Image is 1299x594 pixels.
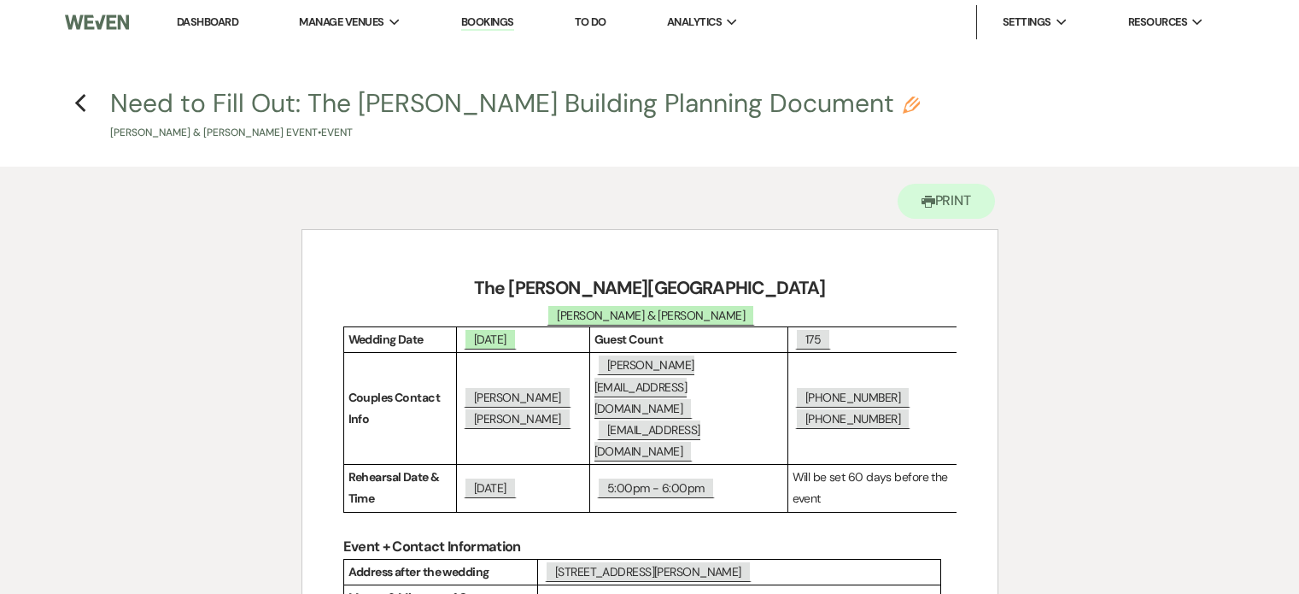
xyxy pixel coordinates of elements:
button: Need to Fill Out: The [PERSON_NAME] Building Planning Document[PERSON_NAME] & [PERSON_NAME] Event... [110,91,920,141]
span: [PERSON_NAME] & [PERSON_NAME] [547,304,755,326]
a: Bookings [461,15,514,31]
strong: Address after the wedding [348,564,489,579]
strong: Rehearsal Date & Time [348,469,442,506]
span: Settings [1003,14,1051,31]
span: 5:00pm - 6:00pm [597,477,715,498]
span: [EMAIL_ADDRESS][DOMAIN_NAME] [594,419,700,462]
strong: Event + Contact Information [343,538,521,556]
span: [PHONE_NUMBER] [795,386,910,408]
strong: Wedding Date [348,332,424,347]
span: [STREET_ADDRESS][PERSON_NAME] [545,561,752,582]
span: [PERSON_NAME] [464,386,571,408]
strong: Guest Count [594,332,664,347]
p: Will be set 60 days before the event [793,467,958,509]
span: 175 [795,328,831,350]
span: [DATE] [464,477,517,498]
strong: The [PERSON_NAME][GEOGRAPHIC_DATA] [474,276,825,300]
strong: Couples Contact Info [348,390,442,426]
a: To Do [575,15,606,29]
span: [PERSON_NAME] [464,408,571,429]
a: Dashboard [177,15,238,29]
span: [PERSON_NAME][EMAIL_ADDRESS][DOMAIN_NAME] [594,354,694,418]
span: [DATE] [464,328,517,350]
span: Analytics [667,14,722,31]
button: Print [898,184,996,219]
span: Manage Venues [299,14,383,31]
img: Weven Logo [65,4,129,40]
span: Resources [1128,14,1187,31]
span: [PHONE_NUMBER] [795,408,910,429]
p: [PERSON_NAME] & [PERSON_NAME] Event • Event [110,125,920,141]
